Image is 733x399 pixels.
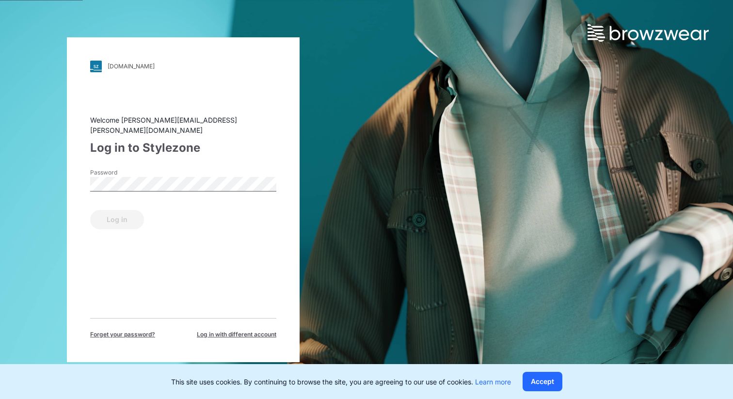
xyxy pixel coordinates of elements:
[90,139,276,157] div: Log in to Stylezone
[90,115,276,135] div: Welcome [PERSON_NAME][EMAIL_ADDRESS][PERSON_NAME][DOMAIN_NAME]
[197,330,276,339] span: Log in with different account
[108,63,155,70] div: [DOMAIN_NAME]
[90,330,155,339] span: Forget your password?
[475,378,511,386] a: Learn more
[90,61,276,72] a: [DOMAIN_NAME]
[90,168,158,177] label: Password
[90,61,102,72] img: svg+xml;base64,PHN2ZyB3aWR0aD0iMjgiIGhlaWdodD0iMjgiIHZpZXdCb3g9IjAgMCAyOCAyOCIgZmlsbD0ibm9uZSIgeG...
[588,24,709,42] img: browzwear-logo.73288ffb.svg
[523,372,562,391] button: Accept
[171,377,511,387] p: This site uses cookies. By continuing to browse the site, you are agreeing to our use of cookies.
